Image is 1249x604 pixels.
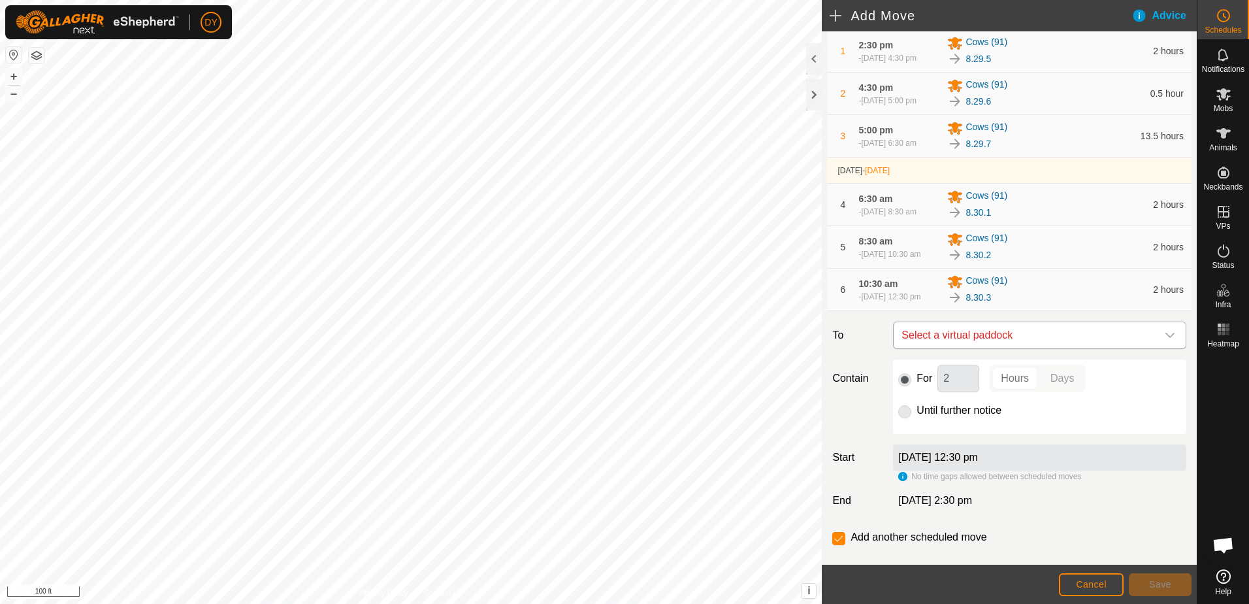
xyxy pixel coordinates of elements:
[861,292,920,301] span: [DATE] 12:30 pm
[916,373,932,384] label: For
[947,247,963,263] img: To
[802,584,816,598] button: i
[858,291,920,303] div: -
[965,52,991,66] a: 8.29.5
[1149,579,1171,590] span: Save
[1141,131,1184,141] span: 13.5 hours
[6,69,22,84] button: +
[6,86,22,101] button: –
[858,248,920,260] div: -
[841,88,846,99] span: 2
[965,206,991,220] a: 8.30.1
[965,120,1007,136] span: Cows (91)
[1215,588,1231,596] span: Help
[359,587,408,599] a: Privacy Policy
[858,82,893,93] span: 4:30 pm
[947,93,963,109] img: To
[965,291,991,305] a: 8.30.3
[841,199,846,210] span: 4
[861,139,916,148] span: [DATE] 6:30 am
[1157,322,1183,348] div: dropdown trigger
[1204,526,1243,565] a: Open chat
[1076,579,1107,590] span: Cancel
[858,52,916,64] div: -
[1197,564,1249,601] a: Help
[827,493,888,509] label: End
[851,532,986,543] label: Add another scheduled move
[1202,65,1244,73] span: Notifications
[1153,284,1184,295] span: 2 hours
[1215,301,1231,309] span: Infra
[827,450,888,465] label: Start
[204,16,217,29] span: DY
[861,250,920,259] span: [DATE] 10:30 am
[837,166,862,175] span: [DATE]
[911,472,1081,481] span: No time gaps allowed between scheduled moves
[1131,8,1197,24] div: Advice
[898,495,972,506] span: [DATE] 2:30 pm
[858,95,916,107] div: -
[916,405,1001,416] label: Until further notice
[965,274,1007,290] span: Cows (91)
[1153,199,1184,210] span: 2 hours
[896,322,1157,348] span: Select a virtual paddock
[841,46,846,56] span: 1
[830,8,1131,24] h2: Add Move
[947,51,963,67] img: To
[6,47,22,63] button: Reset Map
[858,206,916,218] div: -
[898,452,978,463] label: [DATE] 12:30 pm
[965,78,1007,93] span: Cows (91)
[841,131,846,141] span: 3
[841,284,846,295] span: 6
[965,189,1007,205] span: Cows (91)
[861,96,916,105] span: [DATE] 5:00 pm
[1207,340,1239,348] span: Heatmap
[1203,183,1242,191] span: Neckbands
[858,40,893,50] span: 2:30 pm
[424,587,462,599] a: Contact Us
[861,54,916,63] span: [DATE] 4:30 pm
[827,371,888,386] label: Contain
[858,278,898,289] span: 10:30 am
[861,207,916,216] span: [DATE] 8:30 am
[947,136,963,152] img: To
[965,231,1007,247] span: Cows (91)
[858,125,893,135] span: 5:00 pm
[1214,105,1233,112] span: Mobs
[858,137,916,149] div: -
[1209,144,1237,152] span: Animals
[1129,573,1192,596] button: Save
[1059,573,1124,596] button: Cancel
[965,137,991,151] a: 8.29.7
[865,166,890,175] span: [DATE]
[807,585,810,596] span: i
[965,248,991,262] a: 8.30.2
[947,290,963,305] img: To
[858,236,892,246] span: 8:30 am
[16,10,179,34] img: Gallagher Logo
[965,95,991,109] a: 8.29.6
[965,35,1007,51] span: Cows (91)
[858,193,892,204] span: 6:30 am
[1153,242,1184,252] span: 2 hours
[947,205,963,220] img: To
[1216,222,1230,230] span: VPs
[1205,26,1241,34] span: Schedules
[827,322,888,349] label: To
[862,166,890,175] span: -
[841,242,846,252] span: 5
[1153,46,1184,56] span: 2 hours
[1150,88,1184,99] span: 0.5 hour
[29,48,44,63] button: Map Layers
[1212,261,1234,269] span: Status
